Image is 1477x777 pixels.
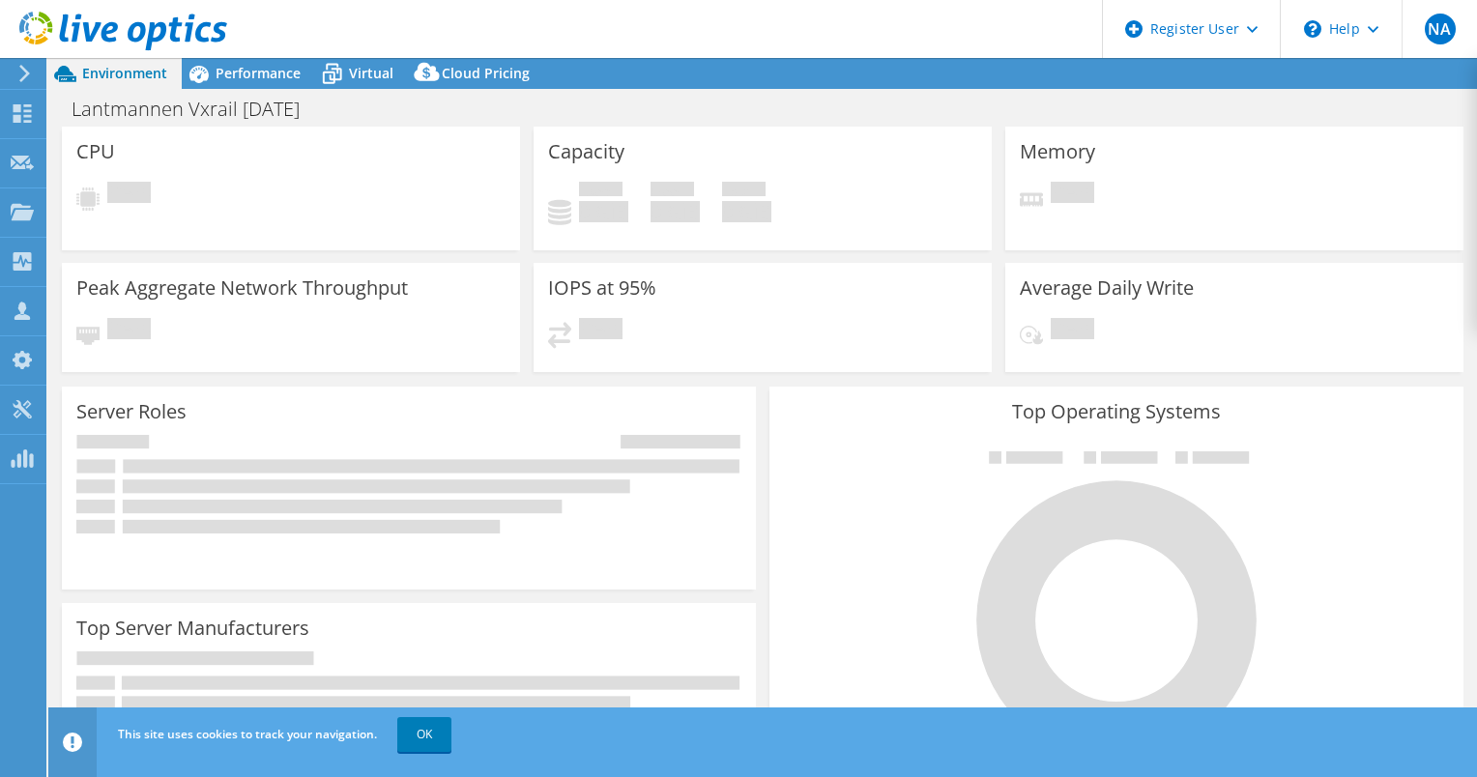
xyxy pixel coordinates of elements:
span: Pending [107,318,151,344]
h3: Top Operating Systems [784,401,1449,422]
span: Free [651,182,694,201]
span: Virtual [349,64,393,82]
h4: 0 GiB [651,201,700,222]
span: Pending [579,318,623,344]
span: Pending [1051,318,1094,344]
h3: Average Daily Write [1020,277,1194,299]
span: NA [1425,14,1456,44]
h3: Server Roles [76,401,187,422]
span: Cloud Pricing [442,64,530,82]
h3: Top Server Manufacturers [76,618,309,639]
h4: 0 GiB [579,201,628,222]
a: OK [397,717,451,752]
h3: Capacity [548,141,624,162]
h4: 0 GiB [722,201,771,222]
h3: Memory [1020,141,1095,162]
span: Performance [216,64,301,82]
span: Total [722,182,766,201]
span: Pending [107,182,151,208]
svg: \n [1304,20,1321,38]
span: Used [579,182,623,201]
span: This site uses cookies to track your navigation. [118,726,377,742]
span: Pending [1051,182,1094,208]
h1: Lantmannen Vxrail [DATE] [63,99,330,120]
span: Environment [82,64,167,82]
h3: IOPS at 95% [548,277,656,299]
h3: Peak Aggregate Network Throughput [76,277,408,299]
h3: CPU [76,141,115,162]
